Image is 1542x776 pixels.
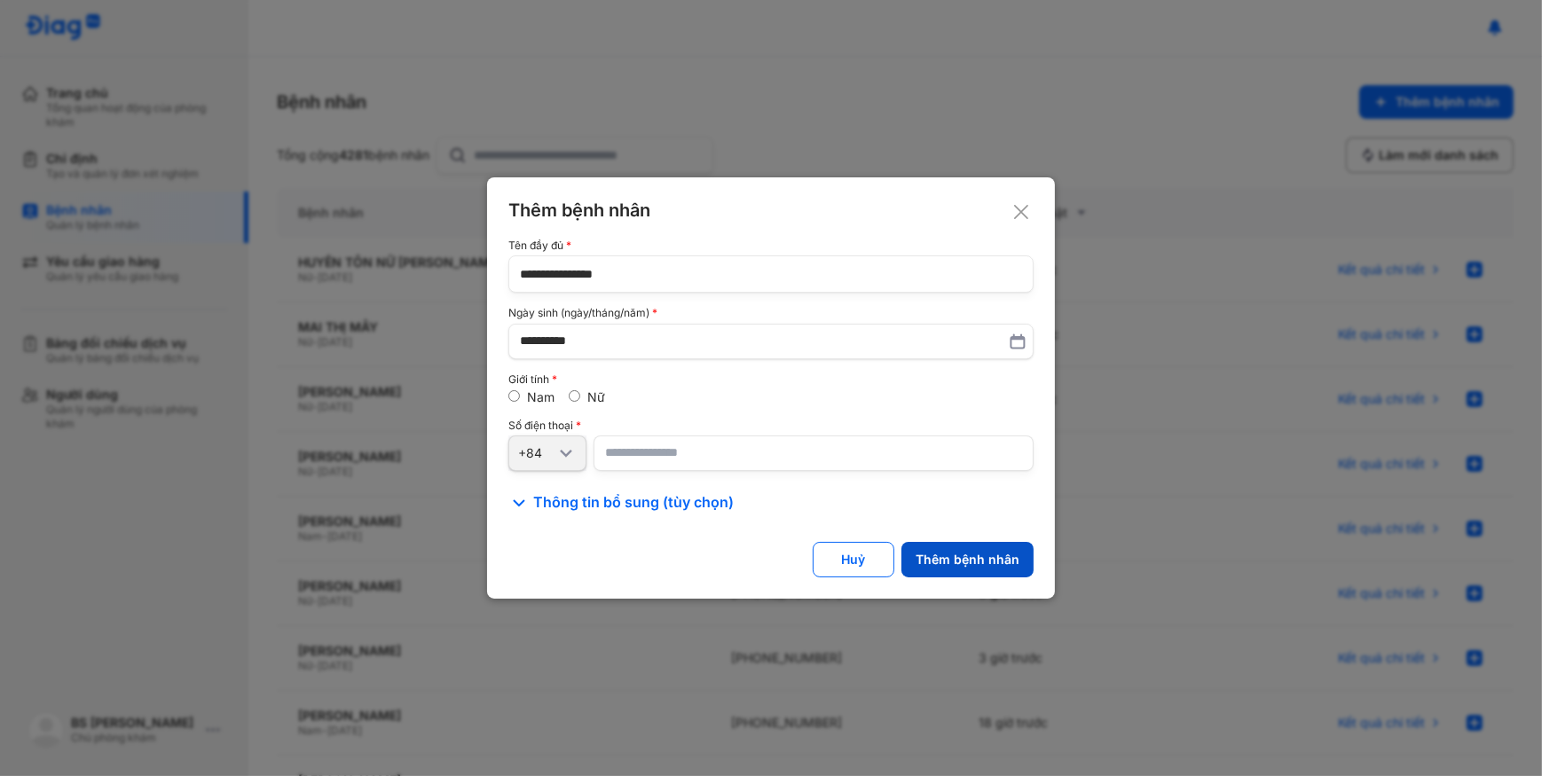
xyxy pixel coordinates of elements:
div: Thêm bệnh nhân [508,199,1034,222]
span: Thông tin bổ sung (tùy chọn) [533,492,734,513]
label: Nam [527,389,555,404]
div: Số điện thoại [508,419,1034,432]
div: +84 [518,445,555,461]
label: Nữ [587,389,605,404]
div: Thêm bệnh nhân [916,552,1019,568]
button: Huỷ [813,542,894,577]
div: Giới tính [508,373,1034,386]
div: Ngày sinh (ngày/tháng/năm) [508,307,1034,319]
button: Thêm bệnh nhân [901,542,1034,577]
div: Tên đầy đủ [508,239,1034,252]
